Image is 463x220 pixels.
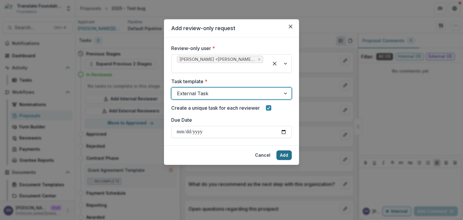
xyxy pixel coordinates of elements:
[270,59,279,68] div: Clear selected options
[171,104,260,112] label: Create a unique task for each reviewer
[171,78,288,85] label: Task template
[257,56,262,62] div: Remove Shawn <shawn+7@trytemelio.com>
[286,22,295,31] button: Close
[180,57,255,62] span: [PERSON_NAME] <[PERSON_NAME][EMAIL_ADDRESS][DOMAIN_NAME]>
[276,150,292,160] button: Add
[171,116,288,124] label: Due Date
[171,45,288,52] label: Review-only user
[251,150,274,160] button: Cancel
[164,19,299,37] header: Add review-only request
